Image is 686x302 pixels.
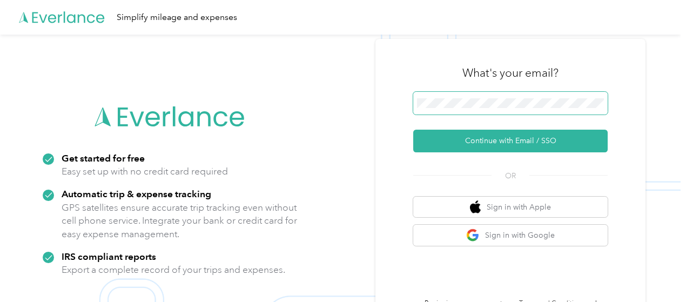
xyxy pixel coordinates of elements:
[62,263,285,277] p: Export a complete record of your trips and expenses.
[492,170,529,182] span: OR
[413,130,608,152] button: Continue with Email / SSO
[62,165,228,178] p: Easy set up with no credit card required
[466,229,480,242] img: google logo
[413,225,608,246] button: google logoSign in with Google
[62,251,156,262] strong: IRS compliant reports
[62,201,298,241] p: GPS satellites ensure accurate trip tracking even without cell phone service. Integrate your bank...
[470,200,481,214] img: apple logo
[62,152,145,164] strong: Get started for free
[62,188,211,199] strong: Automatic trip & expense tracking
[413,197,608,218] button: apple logoSign in with Apple
[117,11,237,24] div: Simplify mileage and expenses
[462,65,559,80] h3: What's your email?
